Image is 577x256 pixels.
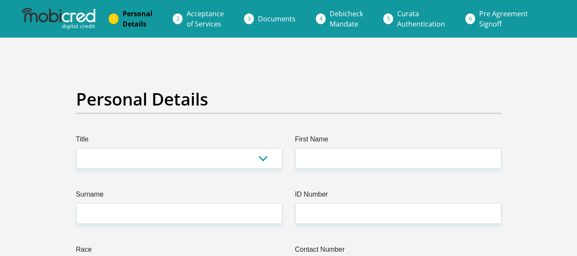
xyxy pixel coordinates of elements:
a: Pre AgreementSignoff [472,5,535,32]
span: Debicheck Mandate [330,9,363,29]
span: Documents [258,14,296,24]
a: DebicheckMandate [323,5,370,32]
a: Documents [251,10,302,27]
span: Acceptance of Services [187,9,224,29]
a: Acceptanceof Services [180,5,231,32]
input: Surname [76,203,282,224]
span: Personal Details [123,9,152,29]
label: Title [76,134,282,148]
a: PersonalDetails [116,5,159,32]
label: First Name [295,134,501,148]
h2: Personal Details [76,89,501,109]
a: CurataAuthentication [390,5,452,32]
label: ID Number [295,189,501,203]
span: Curata Authentication [397,9,445,29]
input: First Name [295,148,501,169]
input: ID Number [295,203,501,224]
img: mobicred logo [22,8,95,29]
label: Surname [76,189,282,203]
span: Pre Agreement Signoff [479,9,528,29]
